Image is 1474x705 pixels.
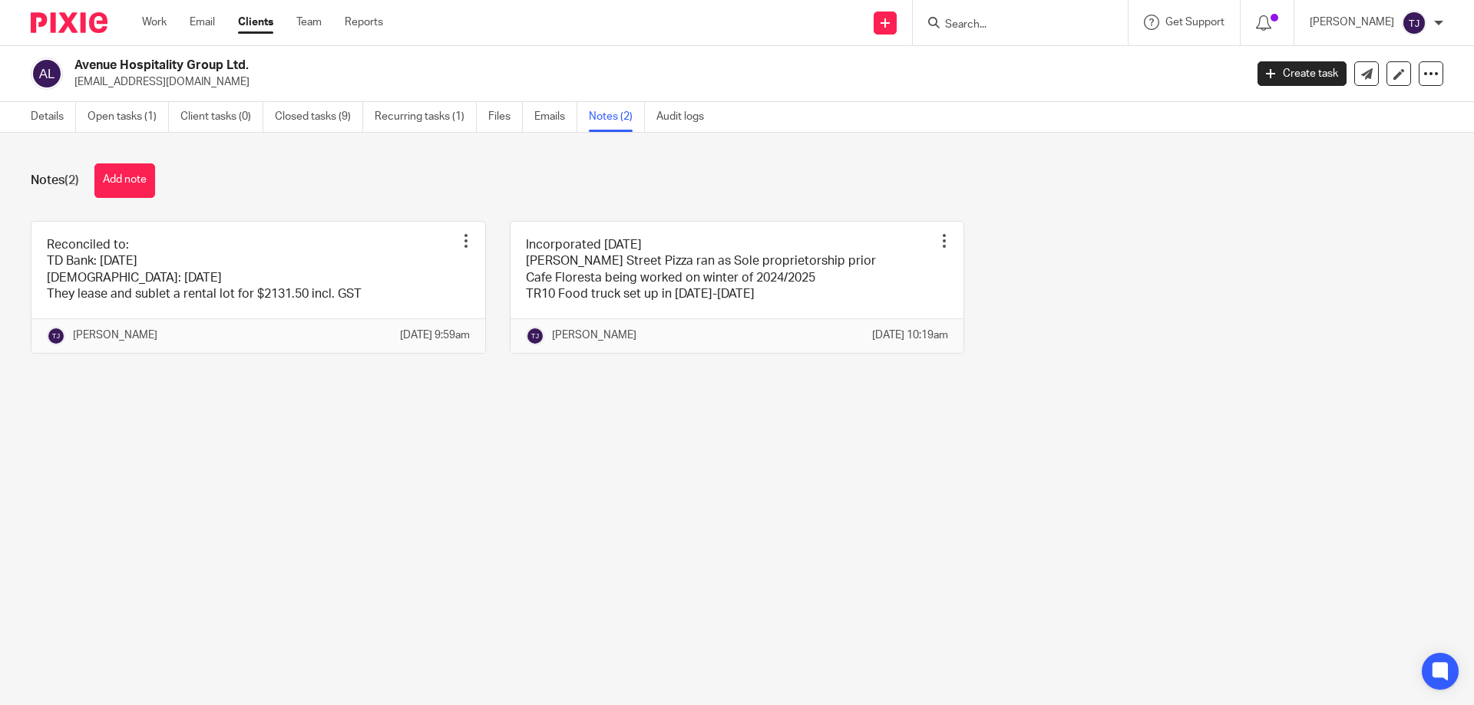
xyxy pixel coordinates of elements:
[275,102,363,132] a: Closed tasks (9)
[88,102,169,132] a: Open tasks (1)
[180,102,263,132] a: Client tasks (0)
[190,15,215,30] a: Email
[552,328,636,343] p: [PERSON_NAME]
[31,58,63,90] img: svg%3E
[488,102,523,132] a: Files
[1402,11,1426,35] img: svg%3E
[47,327,65,345] img: svg%3E
[400,328,470,343] p: [DATE] 9:59am
[64,174,79,186] span: (2)
[31,173,79,189] h1: Notes
[872,328,948,343] p: [DATE] 10:19am
[589,102,645,132] a: Notes (2)
[31,102,76,132] a: Details
[31,12,107,33] img: Pixie
[74,74,1234,90] p: [EMAIL_ADDRESS][DOMAIN_NAME]
[534,102,577,132] a: Emails
[1165,17,1224,28] span: Get Support
[944,18,1082,32] input: Search
[74,58,1003,74] h2: Avenue Hospitality Group Ltd.
[1310,15,1394,30] p: [PERSON_NAME]
[73,328,157,343] p: [PERSON_NAME]
[375,102,477,132] a: Recurring tasks (1)
[296,15,322,30] a: Team
[142,15,167,30] a: Work
[238,15,273,30] a: Clients
[94,163,155,198] button: Add note
[1258,61,1347,86] a: Create task
[656,102,716,132] a: Audit logs
[526,327,544,345] img: svg%3E
[345,15,383,30] a: Reports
